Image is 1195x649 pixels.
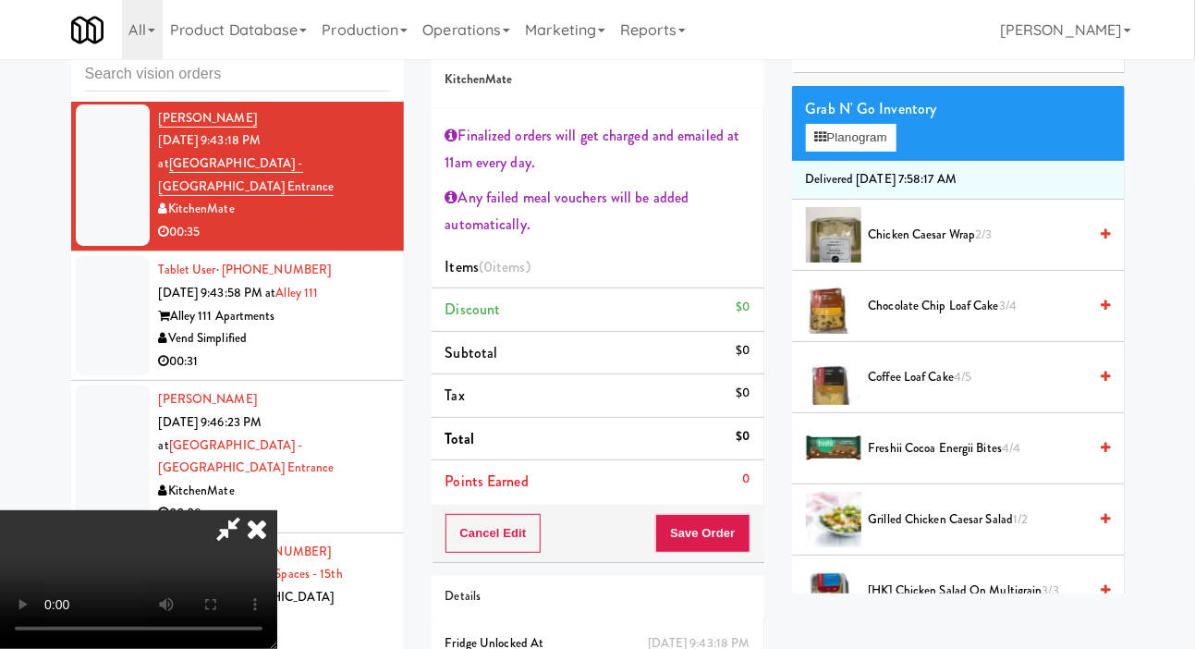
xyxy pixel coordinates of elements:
[742,468,750,491] div: 0
[159,198,390,221] div: KitchenMate
[869,224,1088,247] span: Chicken Caesar Wrap
[869,295,1088,318] span: Chocolate Chip Loaf Cake
[445,514,542,553] button: Cancel Edit
[159,305,390,328] div: Alley 111 Apartments
[216,261,332,278] span: · [PHONE_NUMBER]
[445,73,750,87] h5: KitchenMate
[159,502,390,525] div: 00:08
[159,284,276,301] span: [DATE] 9:43:58 PM at
[954,368,971,386] span: 4/5
[736,425,750,448] div: $0
[806,95,1111,123] div: Grab N' Go Inventory
[861,224,1111,247] div: Chicken Caesar Wrap2/3
[869,437,1088,460] span: Freshii Cocoa Energii Bites
[159,327,390,350] div: Vend Simplified
[71,100,404,252] li: [PERSON_NAME][DATE] 9:43:18 PM at[GEOGRAPHIC_DATA] - [GEOGRAPHIC_DATA] EntranceKitchenMate00:35
[806,124,896,152] button: Planogram
[479,256,530,277] span: (0 )
[445,39,750,63] h4: Order # 11706574
[85,57,390,92] input: Search vision orders
[792,161,1125,200] li: Delivered [DATE] 7:58:17 AM
[445,256,530,277] span: Items
[869,366,1088,389] span: Coffee Loaf Cake
[736,339,750,362] div: $0
[861,508,1111,532] div: Grilled Chicken Caesar Salad1/2
[736,296,750,319] div: $0
[1002,439,1020,457] span: 4/4
[445,585,750,608] div: Details
[445,299,501,320] span: Discount
[159,221,390,244] div: 00:35
[159,413,262,454] span: [DATE] 9:46:23 PM at
[71,14,104,46] img: Micromart
[655,514,750,553] button: Save Order
[159,131,262,172] span: [DATE] 9:43:18 PM at
[159,350,390,373] div: 00:31
[159,261,332,278] a: Tablet User· [PHONE_NUMBER]
[869,580,1088,603] span: [HK] Chicken Salad on Multigrain
[159,109,257,128] a: [PERSON_NAME]
[445,342,498,363] span: Subtotal
[493,256,526,277] ng-pluralize: items
[159,436,335,477] a: [GEOGRAPHIC_DATA] - [GEOGRAPHIC_DATA] Entrance
[275,565,343,582] a: Spaces - 15th
[1013,510,1028,528] span: 1/2
[159,154,335,196] a: [GEOGRAPHIC_DATA] - [GEOGRAPHIC_DATA] Entrance
[159,480,390,503] div: KitchenMate
[861,295,1111,318] div: Chocolate Chip Loaf Cake3/4
[159,390,257,408] a: [PERSON_NAME]
[445,122,750,177] div: Finalized orders will get charged and emailed at 11am every day.
[445,471,529,492] span: Points Earned
[861,580,1111,603] div: [HK] Chicken Salad on Multigrain3/3
[975,226,992,243] span: 2/3
[861,366,1111,389] div: Coffee Loaf Cake4/5
[1043,582,1059,599] span: 3/3
[736,382,750,405] div: $0
[71,381,404,533] li: [PERSON_NAME][DATE] 9:46:23 PM at[GEOGRAPHIC_DATA] - [GEOGRAPHIC_DATA] EntranceKitchenMate00:08
[869,508,1088,532] span: Grilled Chicken Caesar Salad
[861,437,1111,460] div: Freshii Cocoa Energii Bites4/4
[445,385,465,406] span: Tax
[445,428,475,449] span: Total
[71,251,404,381] li: Tablet User· [PHONE_NUMBER][DATE] 9:43:58 PM atAlley 111Alley 111 ApartmentsVend Simplified00:31
[276,284,319,301] a: Alley 111
[445,184,750,239] div: Any failed meal vouchers will be added automatically.
[999,297,1017,314] span: 3/4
